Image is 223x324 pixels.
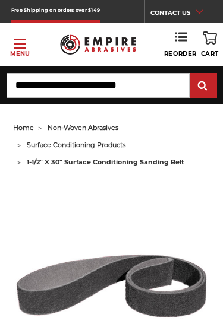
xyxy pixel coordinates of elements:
[201,50,219,58] span: Cart
[48,123,118,132] a: non-woven abrasives
[150,6,212,23] a: CONTACT US
[60,30,136,59] img: Empire Abrasives
[27,141,125,149] a: surface conditioning products
[191,74,215,98] input: Submit
[27,158,184,166] span: 1-1/2" x 30" surface conditioning sanding belt
[14,43,26,45] span: Toggle menu
[164,50,197,58] span: Reorder
[10,49,30,58] p: Menu
[201,31,219,58] a: Cart
[13,123,34,132] a: home
[164,31,197,58] a: Reorder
